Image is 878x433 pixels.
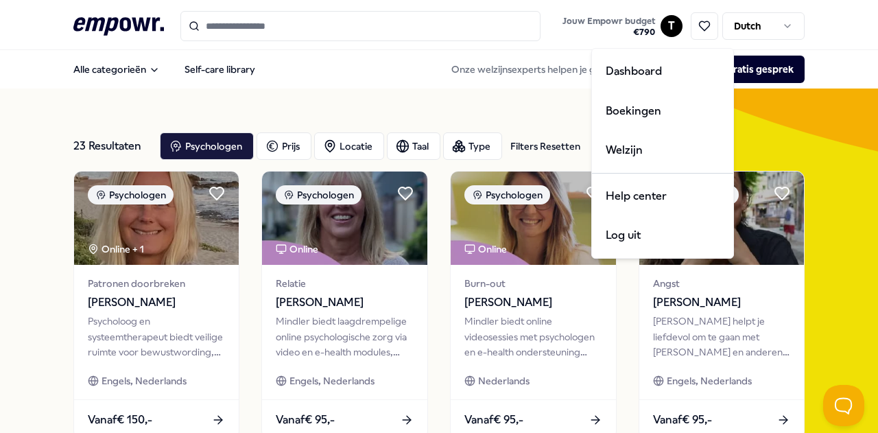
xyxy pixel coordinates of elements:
[595,91,731,131] a: Boekingen
[595,130,731,170] a: Welzijn
[595,215,731,255] div: Log uit
[591,48,734,259] div: T
[595,176,731,216] a: Help center
[595,51,731,91] a: Dashboard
